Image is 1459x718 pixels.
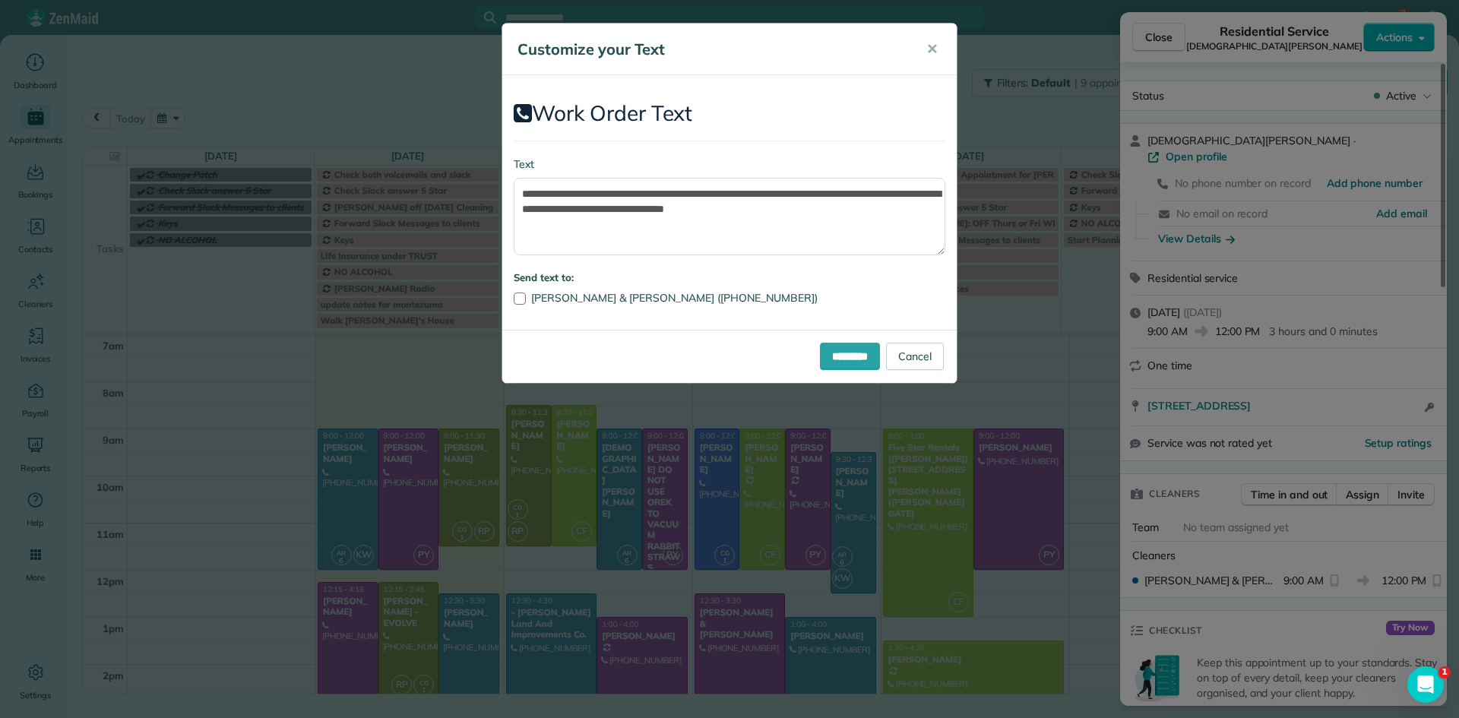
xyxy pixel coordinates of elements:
iframe: Intercom live chat [1407,666,1444,703]
h2: Work Order Text [514,102,945,125]
span: 1 [1438,666,1451,678]
label: Text [514,157,945,172]
span: [PERSON_NAME] & [PERSON_NAME] ([PHONE_NUMBER]) [531,291,818,305]
a: Cancel [886,343,944,370]
strong: Send text to: [514,271,574,283]
h5: Customize your Text [517,39,905,60]
span: ✕ [926,40,938,58]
